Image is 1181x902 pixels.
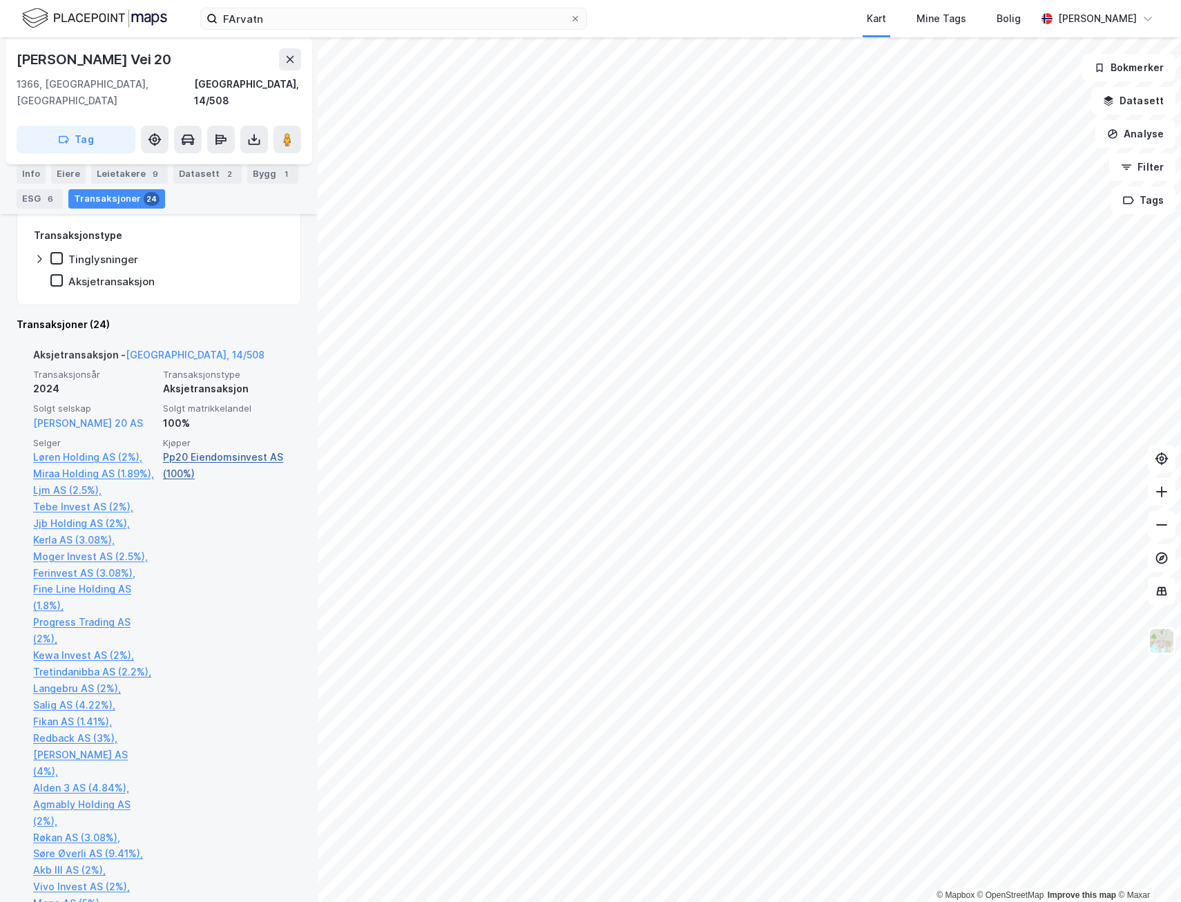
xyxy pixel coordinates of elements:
[33,845,155,862] a: Søre Øverli AS (9.41%),
[17,164,46,184] div: Info
[17,76,194,109] div: 1366, [GEOGRAPHIC_DATA], [GEOGRAPHIC_DATA]
[33,747,155,780] a: [PERSON_NAME] AS (4%),
[163,403,285,414] span: Solgt matrikkelandel
[33,796,155,829] a: Agmably Holding AS (2%),
[194,76,301,109] div: [GEOGRAPHIC_DATA], 14/508
[916,10,966,27] div: Mine Tags
[1112,836,1181,902] iframe: Chat Widget
[1091,87,1175,115] button: Datasett
[68,253,138,266] div: Tinglysninger
[1048,890,1116,900] a: Improve this map
[977,890,1044,900] a: OpenStreetMap
[33,532,155,548] a: Kerla AS (3.08%),
[1111,186,1175,214] button: Tags
[17,189,63,209] div: ESG
[279,167,293,181] div: 1
[163,415,285,432] div: 100%
[163,437,285,449] span: Kjøper
[126,349,265,361] a: [GEOGRAPHIC_DATA], 14/508
[33,614,155,647] a: Progress Trading AS (2%),
[218,8,570,29] input: Søk på adresse, matrikkel, gårdeiere, leietakere eller personer
[17,126,135,153] button: Tag
[33,780,155,796] a: Alden 3 AS (4.84%),
[173,164,242,184] div: Datasett
[33,515,155,532] a: Jjb Holding AS (2%),
[937,890,974,900] a: Mapbox
[68,275,155,288] div: Aksjetransaksjon
[33,879,155,895] a: Vivo Invest AS (2%),
[34,227,122,244] div: Transaksjonstype
[33,730,155,747] a: Redback AS (3%),
[33,403,155,414] span: Solgt selskap
[163,369,285,381] span: Transaksjonstype
[33,664,155,680] a: Tretindanibba AS (2.2%),
[33,482,155,499] a: Ljm AS (2.5%),
[1095,120,1175,148] button: Analyse
[33,713,155,730] a: Fikan AS (1.41%),
[144,192,160,206] div: 24
[33,829,155,846] a: Røkan AS (3.08%),
[1109,153,1175,181] button: Filter
[33,499,155,515] a: Tebe Invest AS (2%),
[33,381,155,397] div: 2024
[222,167,236,181] div: 2
[867,10,886,27] div: Kart
[1082,54,1175,81] button: Bokmerker
[51,164,86,184] div: Eiere
[44,192,57,206] div: 6
[33,548,155,565] a: Moger Invest AS (2.5%),
[33,862,155,879] a: Akb III AS (2%),
[163,381,285,397] div: Aksjetransaksjon
[33,697,155,713] a: Salig AS (4.22%),
[33,449,155,466] a: Løren Holding AS (2%),
[68,189,165,209] div: Transaksjoner
[33,437,155,449] span: Selger
[33,680,155,697] a: Langebru AS (2%),
[91,164,168,184] div: Leietakere
[22,6,167,30] img: logo.f888ab2527a4732fd821a326f86c7f29.svg
[997,10,1021,27] div: Bolig
[163,449,285,482] a: Pp20 Eiendomsinvest AS (100%)
[33,369,155,381] span: Transaksjonsår
[1149,628,1175,654] img: Z
[33,647,155,664] a: Kewa Invest AS (2%),
[33,417,143,429] a: [PERSON_NAME] 20 AS
[17,316,301,333] div: Transaksjoner (24)
[247,164,298,184] div: Bygg
[33,347,265,369] div: Aksjetransaksjon -
[33,565,155,582] a: Ferinvest AS (3.08%),
[17,48,174,70] div: [PERSON_NAME] Vei 20
[1058,10,1137,27] div: [PERSON_NAME]
[148,167,162,181] div: 9
[33,581,155,614] a: Fine Line Holding AS (1.8%),
[33,466,155,482] a: Miraa Holding AS (1.89%),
